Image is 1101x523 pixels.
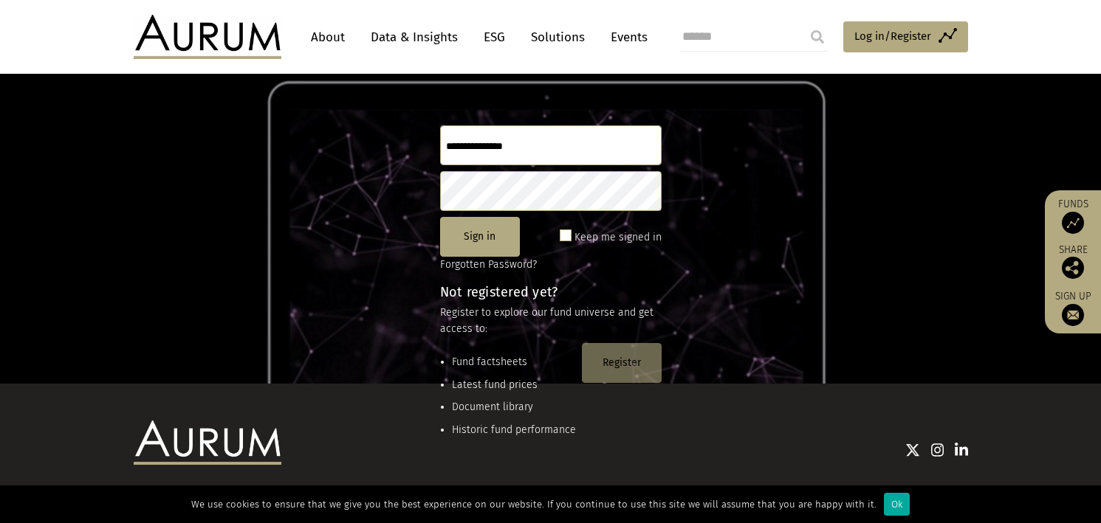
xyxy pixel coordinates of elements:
a: Events [603,24,648,51]
a: Log in/Register [843,21,968,52]
img: Access Funds [1062,212,1084,234]
img: Share this post [1062,257,1084,279]
a: About [303,24,352,51]
img: Sign up to our newsletter [1062,304,1084,326]
a: Forgotten Password? [440,258,537,271]
a: Data & Insights [363,24,465,51]
li: Fund factsheets [452,354,576,370]
div: Share [1052,245,1094,279]
button: Sign in [440,217,520,257]
input: Submit [803,22,832,52]
span: Log in/Register [854,27,931,45]
a: Sign up [1052,290,1094,326]
li: Latest fund prices [452,377,576,393]
img: Twitter icon [905,443,920,457]
img: Instagram icon [931,443,944,457]
img: Linkedin icon [955,443,968,457]
a: ESG [476,24,512,51]
a: Funds [1052,198,1094,234]
a: Solutions [524,24,592,51]
img: Aurum Logo [134,420,281,465]
li: Document library [452,399,576,415]
div: Ok [884,493,910,516]
button: Register [582,343,662,383]
img: Aurum [134,15,281,59]
h4: Not registered yet? [440,285,662,299]
p: Register to explore our fund universe and get access to: [440,305,662,338]
label: Keep me signed in [574,229,662,246]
